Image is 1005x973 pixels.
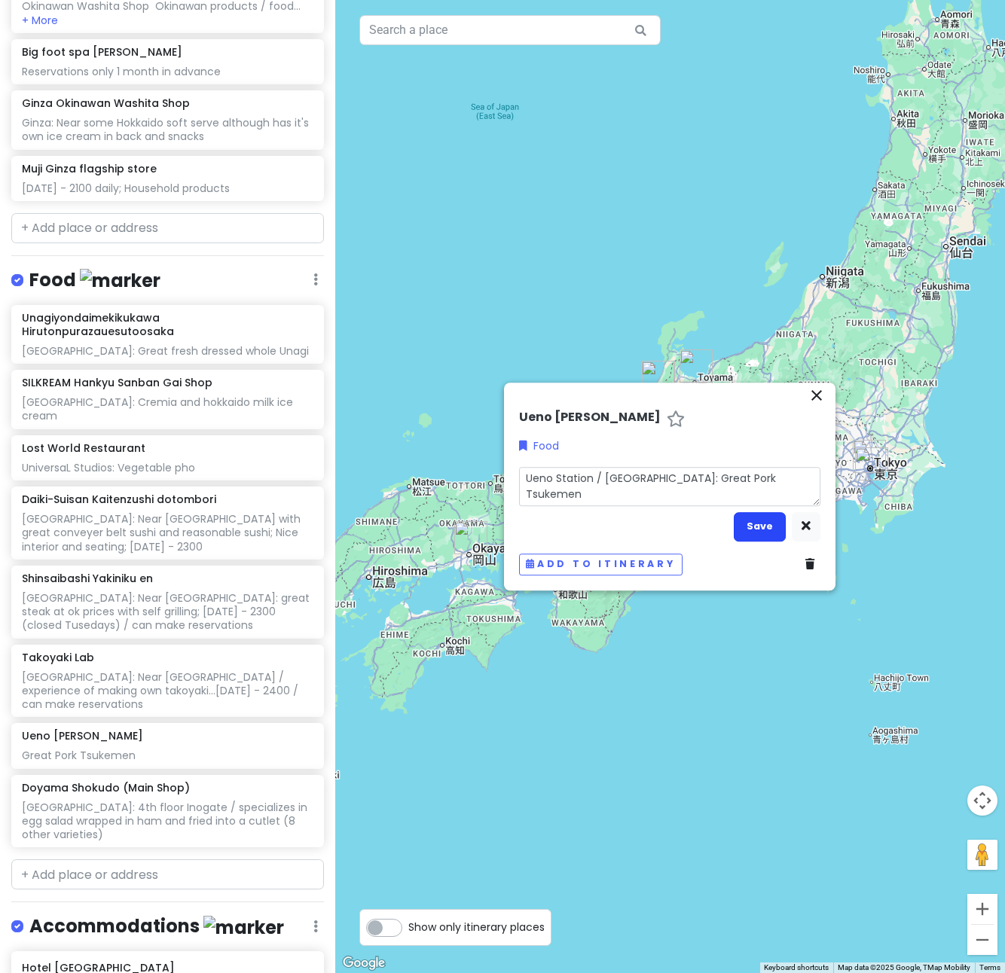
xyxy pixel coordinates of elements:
a: Star place [667,410,685,430]
div: Reservations only 1 month in advance [22,65,313,78]
div: Ginza: Near some Hokkaido soft serve although has it's own ice cream in back and snacks [22,116,313,143]
button: Keyboard shortcuts [764,962,829,973]
i: close [808,386,826,404]
h4: Accommodations [29,914,284,939]
button: Zoom in [967,894,997,924]
a: Food [519,438,559,455]
h6: SILKREAM Hankyu Sanban Gai Shop [22,376,212,389]
a: Terms (opens in new tab) [979,963,1000,971]
div: Okayama [454,521,487,554]
button: Save [734,512,786,541]
div: [GEOGRAPHIC_DATA]: Cremia and hokkaido milk ice cream [22,395,313,422]
div: Kanazawa [641,361,674,394]
div: [DATE] - 2100 daily; Household products [22,181,313,195]
h6: Ueno [PERSON_NAME] [22,729,143,743]
a: Open this area in Google Maps (opens a new window) [339,953,389,973]
h6: Muji Ginza flagship store [22,162,157,175]
div: Toyama [680,349,713,383]
img: Google [339,953,389,973]
h6: Ginza Okinawan Washita Shop [22,96,190,110]
button: + More [22,14,58,27]
h4: Food [29,268,160,293]
div: Otsuka Museum of Art [503,557,536,590]
button: Zoom out [967,925,997,955]
h6: Ueno [PERSON_NAME] [519,410,661,426]
div: UniversaL Studios: Vegetable pho [22,461,313,474]
h6: Unagiyondaimekikukawa Hirutonpurazauesutoosaka [22,311,313,338]
h6: Lost World Restaurant [22,441,145,455]
div: [GEOGRAPHIC_DATA]: Near [GEOGRAPHIC_DATA] with great conveyer belt sushi and reasonable sushi; Ni... [22,512,313,554]
div: [GEOGRAPHIC_DATA]: Near [GEOGRAPHIC_DATA]: great steak at ok prices with self grilling; [DATE] - ... [22,591,313,633]
button: Add to itinerary [519,554,682,575]
input: + Add place or address [11,859,324,889]
button: Map camera controls [967,785,997,816]
img: marker [80,269,160,292]
h6: Daiki-Suisan Kaitenzushi dotombori [22,493,216,506]
span: Map data ©2025 Google, TMap Mobility [838,963,970,971]
div: [GEOGRAPHIC_DATA]: Near [GEOGRAPHIC_DATA] / experience of making own takoyaki...[DATE] - 2400 / c... [22,670,313,712]
div: [GEOGRAPHIC_DATA]: Great fresh dressed whole Unagi [22,344,313,358]
input: Search a place [359,15,661,45]
input: + Add place or address [11,213,324,243]
span: Show only itinerary places [408,919,545,935]
button: Drag Pegman onto the map to open Street View [967,840,997,870]
textarea: Ueno Station / [GEOGRAPHIC_DATA]: Great Pork Tsukemen [519,467,820,506]
div: Great Pork Tsukemen [22,749,313,762]
h6: Shinsaibashi Yakiniku en [22,572,153,585]
div: [GEOGRAPHIC_DATA]: 4th floor Inogate / specializes in egg salad wrapped in ham and fried into a c... [22,801,313,842]
button: Close [807,386,826,410]
div: Shinagawa Prince Hotel Main Tower [853,440,886,473]
img: marker [203,916,284,939]
h6: Doyama Shokudo (Main Shop) [22,781,190,795]
div: Hotel Villa Fontaine Grand Haneda Airport [855,447,888,480]
h6: Big foot spa [PERSON_NAME] [22,45,182,59]
a: Delete place [805,556,820,572]
h6: Takoyaki Lab [22,651,94,664]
